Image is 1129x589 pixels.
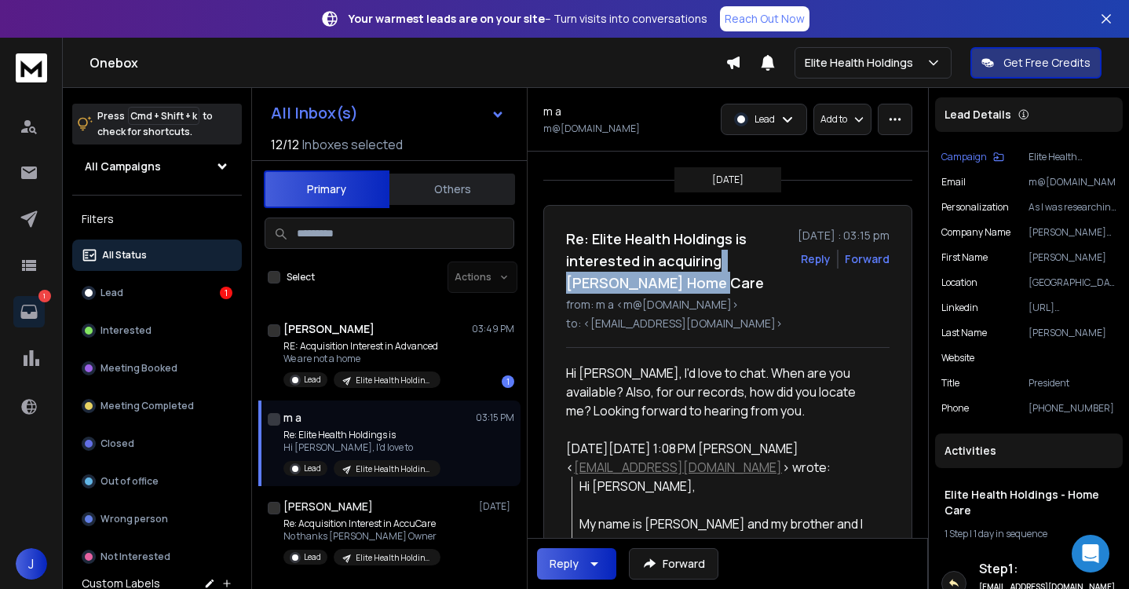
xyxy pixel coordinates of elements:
[102,249,147,262] p: All Status
[941,226,1010,239] p: Company Name
[537,548,616,580] button: Reply
[543,123,640,135] p: m@[DOMAIN_NAME]
[543,104,561,119] h1: m a
[941,276,977,289] p: location
[566,297,890,313] p: from: m a <m@[DOMAIN_NAME]>
[302,135,403,154] h3: Inboxes selected
[72,541,242,573] button: Not Interested
[979,559,1116,578] h6: Step 1 :
[72,390,242,422] button: Meeting Completed
[72,208,242,230] h3: Filters
[356,552,431,564] p: Elite Health Holdings - Home Care
[349,11,707,27] p: – Turn visits into conversations
[935,434,1123,468] div: Activities
[941,402,969,415] p: Phone
[349,11,545,26] strong: Your warmest leads are on your site
[356,463,431,475] p: Elite Health Holdings - Home Care
[798,228,890,243] p: [DATE] : 03:15 pm
[97,108,213,140] p: Press to check for shortcuts.
[283,353,440,365] p: We are not a home
[1029,302,1116,314] p: [URL][DOMAIN_NAME]
[712,174,744,186] p: [DATE]
[1029,226,1116,239] p: [PERSON_NAME] Home Care
[283,321,375,337] h1: [PERSON_NAME]
[1029,276,1116,289] p: [GEOGRAPHIC_DATA], [US_STATE], [GEOGRAPHIC_DATA]
[1029,377,1116,390] p: President
[974,527,1047,540] span: 1 day in sequence
[271,105,358,121] h1: All Inbox(s)
[287,271,315,284] label: Select
[220,287,232,299] div: 1
[72,240,242,271] button: All Status
[90,53,725,72] h1: Onebox
[941,302,978,314] p: linkedin
[941,327,987,339] p: Last Name
[100,475,159,488] p: Out of office
[941,251,988,264] p: First Name
[1029,327,1116,339] p: [PERSON_NAME]
[944,527,968,540] span: 1 Step
[128,107,199,125] span: Cmd + Shift + k
[271,135,299,154] span: 12 / 12
[941,201,1009,214] p: Personalization
[72,151,242,182] button: All Campaigns
[85,159,161,174] h1: All Campaigns
[805,55,919,71] p: Elite Health Holdings
[72,466,242,497] button: Out of office
[389,172,515,207] button: Others
[13,296,45,327] a: 1
[566,228,788,294] h1: Re: Elite Health Holdings is interested in acquiring [PERSON_NAME] Home Care
[941,176,966,188] p: Email
[970,47,1102,79] button: Get Free Credits
[100,287,123,299] p: Lead
[1072,535,1109,573] div: Open Intercom Messenger
[579,477,877,496] div: Hi [PERSON_NAME],
[16,548,47,580] button: J
[16,53,47,82] img: logo
[283,429,440,441] p: Re: Elite Health Holdings is
[283,410,301,426] h1: m a
[754,113,775,126] p: Lead
[100,551,170,563] p: Not Interested
[304,551,321,563] p: Lead
[944,528,1113,540] div: |
[258,97,517,129] button: All Inbox(s)
[566,364,877,420] div: Hi [PERSON_NAME], I'd love to chat. When are you available? Also, for our records, how did you lo...
[566,439,877,477] div: [DATE][DATE] 1:08 PM [PERSON_NAME] < > wrote:
[1029,251,1116,264] p: [PERSON_NAME]
[1029,402,1116,415] p: [PHONE_NUMBER]
[941,151,987,163] p: Campaign
[566,316,890,331] p: to: <[EMAIL_ADDRESS][DOMAIN_NAME]>
[100,400,194,412] p: Meeting Completed
[72,277,242,309] button: Lead1
[283,518,440,530] p: Re: Acquisition Interest in AccuCare
[574,459,782,476] a: [EMAIL_ADDRESS][DOMAIN_NAME]
[1003,55,1091,71] p: Get Free Credits
[550,556,579,572] div: Reply
[283,530,440,543] p: No thanks [PERSON_NAME] Owner
[100,362,177,375] p: Meeting Booked
[304,374,321,386] p: Lead
[725,11,805,27] p: Reach Out Now
[1029,176,1116,188] p: m@[DOMAIN_NAME]
[283,441,440,454] p: Hi [PERSON_NAME], I'd love to
[283,340,440,353] p: RE: Acquisition Interest in Advanced
[941,352,974,364] p: website
[72,428,242,459] button: Closed
[820,113,847,126] p: Add to
[304,463,321,474] p: Lead
[720,6,809,31] a: Reach Out Now
[356,375,431,386] p: Elite Health Holdings - Home Care
[283,499,373,514] h1: [PERSON_NAME]
[801,251,831,267] button: Reply
[1029,151,1116,163] p: Elite Health Holdings - Home Care
[845,251,890,267] div: Forward
[941,151,1004,163] button: Campaign
[100,437,134,450] p: Closed
[72,353,242,384] button: Meeting Booked
[476,412,514,424] p: 03:15 PM
[72,315,242,346] button: Interested
[38,290,51,302] p: 1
